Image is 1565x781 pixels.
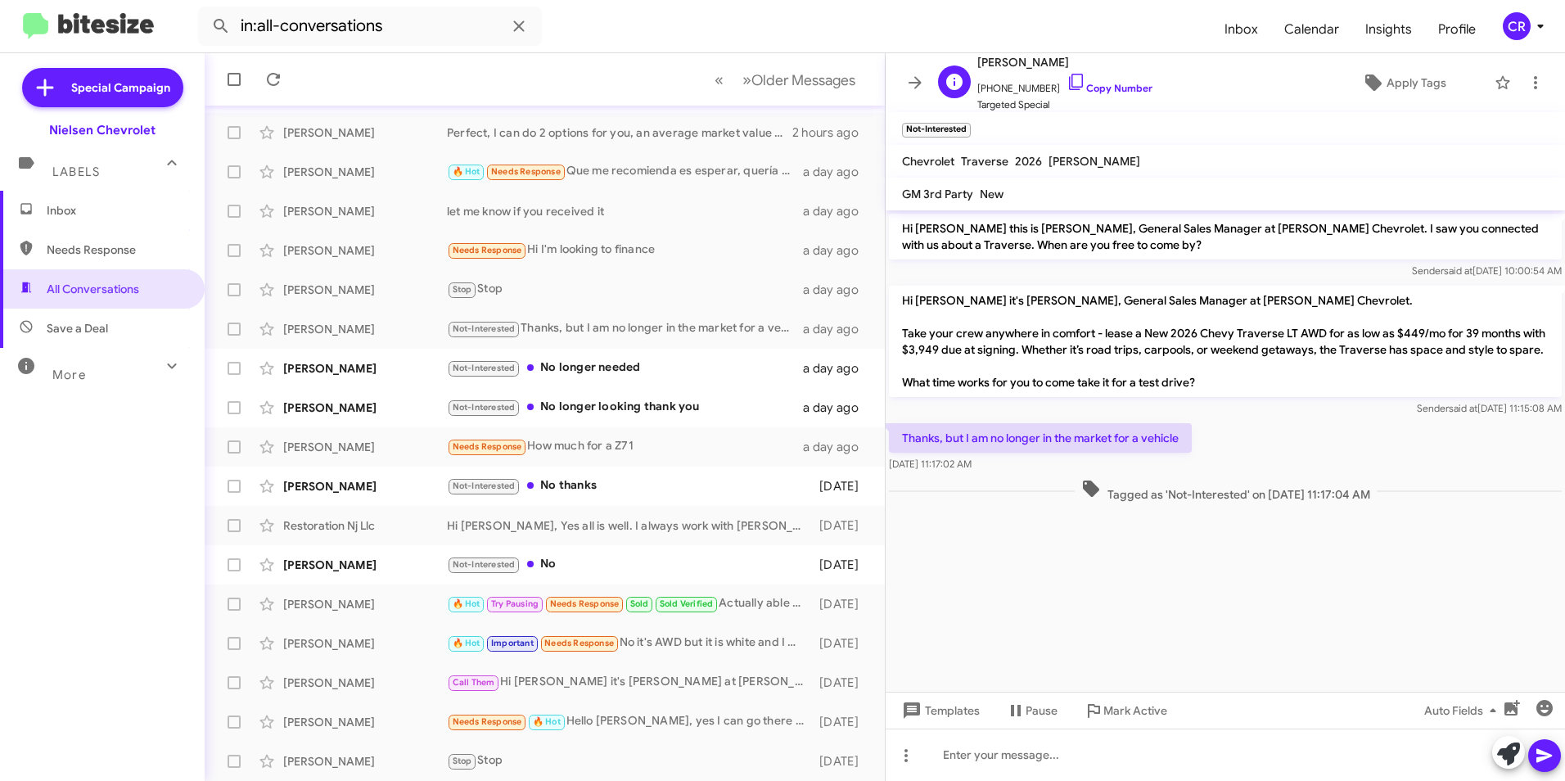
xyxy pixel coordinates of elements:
[706,63,865,97] nav: Page navigation example
[899,696,980,725] span: Templates
[1424,696,1503,725] span: Auto Fields
[453,245,522,255] span: Needs Response
[447,634,812,652] div: No it's AWD but it is white and I don't like that color
[1271,6,1352,53] a: Calendar
[812,517,872,534] div: [DATE]
[447,712,812,731] div: Hello [PERSON_NAME], yes I can go there [DATE]
[1503,12,1531,40] div: CR
[453,638,480,648] span: 🔥 Hot
[447,359,803,377] div: No longer needed
[283,714,447,730] div: [PERSON_NAME]
[283,242,447,259] div: [PERSON_NAME]
[453,677,495,688] span: Call Them
[453,166,480,177] span: 🔥 Hot
[453,402,516,413] span: Not-Interested
[803,282,872,298] div: a day ago
[902,123,971,138] small: Not-Interested
[961,154,1008,169] span: Traverse
[447,437,803,456] div: How much for a Z71
[1417,402,1562,414] span: Sender [DATE] 11:15:08 AM
[447,319,803,338] div: Thanks, but I am no longer in the market for a vehicle
[453,559,516,570] span: Not-Interested
[453,363,516,373] span: Not-Interested
[453,481,516,491] span: Not-Interested
[1071,696,1180,725] button: Mark Active
[283,753,447,770] div: [PERSON_NAME]
[283,203,447,219] div: [PERSON_NAME]
[902,187,973,201] span: GM 3rd Party
[447,203,803,219] div: let me know if you received it
[283,360,447,377] div: [PERSON_NAME]
[630,598,649,609] span: Sold
[198,7,542,46] input: Search
[1352,6,1425,53] a: Insights
[447,476,812,495] div: No thanks
[283,675,447,691] div: [PERSON_NAME]
[751,71,855,89] span: Older Messages
[491,598,539,609] span: Try Pausing
[453,598,480,609] span: 🔥 Hot
[47,320,108,336] span: Save a Deal
[803,360,872,377] div: a day ago
[453,441,522,452] span: Needs Response
[447,752,812,770] div: Stop
[660,598,714,609] span: Sold Verified
[447,517,812,534] div: Hi [PERSON_NAME], Yes all is well. I always work with [PERSON_NAME] who does an incredible job ev...
[453,716,522,727] span: Needs Response
[803,203,872,219] div: a day ago
[1444,264,1473,277] span: said at
[283,439,447,455] div: [PERSON_NAME]
[715,70,724,90] span: «
[453,284,472,295] span: Stop
[447,124,792,141] div: Perfect, I can do 2 options for you, an average market value where I don't have to see the vehicl...
[889,423,1192,453] p: Thanks, but I am no longer in the market for a vehicle
[792,124,872,141] div: 2 hours ago
[733,63,865,97] button: Next
[705,63,733,97] button: Previous
[993,696,1071,725] button: Pause
[283,282,447,298] div: [PERSON_NAME]
[550,598,620,609] span: Needs Response
[447,594,812,613] div: Actually able to make it within the hour. Should be there before 2. Thanks
[491,638,534,648] span: Important
[902,154,954,169] span: Chevrolet
[453,323,516,334] span: Not-Interested
[803,321,872,337] div: a day ago
[889,214,1562,260] p: Hi [PERSON_NAME] this is [PERSON_NAME], General Sales Manager at [PERSON_NAME] Chevrolet. I saw y...
[1049,154,1140,169] span: [PERSON_NAME]
[544,638,614,648] span: Needs Response
[742,70,751,90] span: »
[1211,6,1271,53] span: Inbox
[283,400,447,416] div: [PERSON_NAME]
[447,398,803,417] div: No longer looking thank you
[977,72,1152,97] span: [PHONE_NUMBER]
[1449,402,1477,414] span: said at
[1026,696,1058,725] span: Pause
[1067,82,1152,94] a: Copy Number
[803,164,872,180] div: a day ago
[283,478,447,494] div: [PERSON_NAME]
[47,202,186,219] span: Inbox
[803,439,872,455] div: a day ago
[1412,264,1562,277] span: Sender [DATE] 10:00:54 AM
[803,242,872,259] div: a day ago
[447,162,803,181] div: Que me recomienda es esperar, quería una ustedes tienen motor 8 negra Silverado
[886,696,993,725] button: Templates
[812,478,872,494] div: [DATE]
[812,596,872,612] div: [DATE]
[453,756,472,766] span: Stop
[49,122,156,138] div: Nielsen Chevrolet
[283,124,447,141] div: [PERSON_NAME]
[812,557,872,573] div: [DATE]
[283,557,447,573] div: [PERSON_NAME]
[977,97,1152,113] span: Targeted Special
[283,517,447,534] div: Restoration Nj Llc
[1425,6,1489,53] span: Profile
[283,321,447,337] div: [PERSON_NAME]
[22,68,183,107] a: Special Campaign
[283,596,447,612] div: [PERSON_NAME]
[447,555,812,574] div: No
[447,241,803,260] div: Hi I'm looking to finance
